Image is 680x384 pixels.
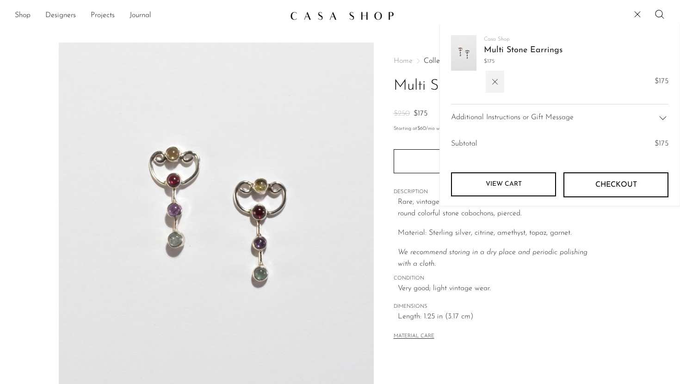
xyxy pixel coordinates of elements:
[414,110,427,117] span: $175
[417,126,426,131] span: $60
[398,196,602,220] p: Rare, vintage sterling earrings in a sculptural drop shape with round colorful stone cabochons, p...
[655,140,668,147] span: $175
[91,10,115,22] a: Projects
[15,8,283,24] ul: NEW HEADER MENU
[398,283,602,295] span: Very good; light vintage wear.
[563,172,668,197] button: Checkout
[394,149,602,173] button: Add to cart
[398,249,587,268] i: We recommend storing in a dry place and periodic polishing with a cloth.
[484,46,563,55] a: Multi Stone Earrings
[394,303,602,311] span: DIMENSIONS
[130,10,151,22] a: Journal
[595,181,637,189] span: Checkout
[451,138,477,150] span: Subtotal
[394,333,434,340] button: MATERIAL CARE
[394,125,602,133] p: Starting at /mo with Affirm.
[394,274,602,283] span: CONDITION
[484,57,563,66] span: $175
[394,57,413,65] span: Home
[394,74,602,98] h1: Multi Stone Earrings
[424,57,457,65] a: Collections
[655,76,668,88] span: $175
[398,227,602,239] p: Material: Sterling silver, citrine, amethyst, topaz, garnet.
[394,57,602,65] nav: Breadcrumbs
[394,110,410,117] span: $250
[398,311,602,323] span: Length: 1.25 in (3.17 cm)
[484,37,510,42] a: Casa Shop
[45,10,76,22] a: Designers
[451,35,476,71] img: Multi Stone Earrings
[15,10,31,22] a: Shop
[451,104,668,131] div: Additional Instructions or Gift Message
[451,112,574,124] span: Additional Instructions or Gift Message
[394,188,602,196] span: DESCRIPTION
[15,8,283,24] nav: Desktop navigation
[451,172,556,196] a: View cart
